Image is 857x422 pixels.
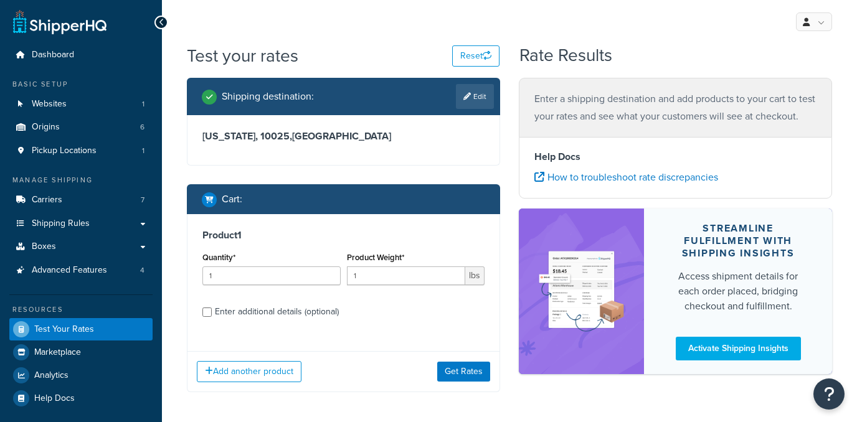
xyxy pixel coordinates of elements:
div: Enter additional details (optional) [215,303,339,321]
button: Open Resource Center [813,378,845,410]
span: 6 [140,122,144,133]
a: Activate Shipping Insights [676,337,801,360]
h2: Rate Results [519,46,612,65]
span: Shipping Rules [32,218,90,229]
span: Websites [32,99,67,110]
a: Test Your Rates [9,318,153,340]
input: 0.00 [347,266,466,285]
span: Help Docs [34,393,75,404]
a: Origins6 [9,116,153,139]
div: Access shipment details for each order placed, bridging checkout and fulfillment. [674,269,802,314]
span: 1 [142,146,144,156]
span: Origins [32,122,60,133]
a: Marketplace [9,341,153,363]
h1: Test your rates [187,44,298,68]
div: Streamline Fulfillment with Shipping Insights [674,222,802,260]
button: Add another product [197,361,301,382]
input: 0.0 [202,266,341,285]
span: Marketplace [34,347,81,358]
h4: Help Docs [534,149,817,164]
a: Pickup Locations1 [9,139,153,162]
div: Resources [9,304,153,315]
span: Test Your Rates [34,324,94,335]
span: Carriers [32,195,62,205]
button: Get Rates [437,362,490,382]
span: 4 [140,265,144,276]
span: Analytics [34,370,69,381]
a: Advanced Features4 [9,259,153,282]
p: Enter a shipping destination and add products to your cart to test your rates and see what your c... [534,90,817,125]
label: Product Weight* [347,253,404,262]
span: Advanced Features [32,265,107,276]
span: Boxes [32,241,56,252]
span: Dashboard [32,50,74,60]
span: 1 [142,99,144,110]
h3: Product 1 [202,229,485,241]
a: Analytics [9,364,153,387]
li: Carriers [9,189,153,212]
span: Pickup Locations [32,146,97,156]
h2: Cart : [222,194,242,205]
li: Origins [9,116,153,139]
li: Pickup Locations [9,139,153,162]
input: Enter additional details (optional) [202,307,212,317]
a: Help Docs [9,387,153,410]
a: How to troubleshoot rate discrepancies [534,170,718,184]
a: Dashboard [9,44,153,67]
h3: [US_STATE], 10025 , [GEOGRAPHIC_DATA] [202,130,485,143]
a: Edit [456,84,494,109]
div: Basic Setup [9,79,153,90]
button: Reset [452,45,500,67]
span: lbs [465,266,485,285]
a: Carriers7 [9,189,153,212]
a: Boxes [9,235,153,258]
span: 7 [141,195,144,205]
a: Websites1 [9,93,153,116]
h2: Shipping destination : [222,91,314,102]
img: feature-image-si-e24932ea9b9fcd0ff835db86be1ff8d589347e8876e1638d903ea230a36726be.png [537,227,625,355]
label: Quantity* [202,253,235,262]
a: Shipping Rules [9,212,153,235]
li: Advanced Features [9,259,153,282]
li: Websites [9,93,153,116]
div: Manage Shipping [9,175,153,185]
